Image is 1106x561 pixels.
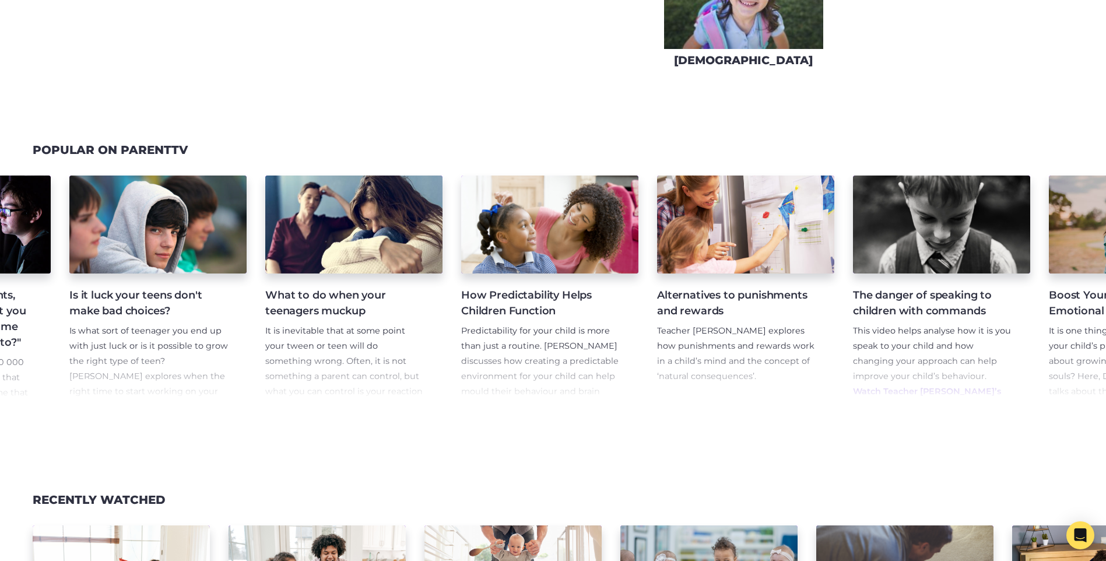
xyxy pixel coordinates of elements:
p: Is what sort of teenager you end up with just luck or is it possible to grow the right type of te... [69,324,228,415]
a: The danger of speaking to children with commands This video helps analyse how it is you speak to ... [853,176,1030,399]
span: Predictability for your child is more than just a routine. [PERSON_NAME] discusses how creating a... [461,325,619,412]
h4: The danger of speaking to children with commands [853,287,1012,319]
a: Watch Teacher [PERSON_NAME]’s related video, “The Power Of Informational Statements” here. [853,386,1001,427]
h4: How Predictability Helps Children Function [461,287,620,319]
a: Is it luck your teens don't make bad choices? Is what sort of teenager you end up with just luck ... [69,176,247,399]
h3: [DEMOGRAPHIC_DATA] [674,54,813,67]
a: How Predictability Helps Children Function Predictability for your child is more than just a rout... [461,176,638,399]
span: Teacher [PERSON_NAME] explores how punishments and rewards work in a child’s mind and the concept... [657,325,814,381]
h4: Is it luck your teens don't make bad choices? [69,287,228,319]
h3: recently watched [33,493,166,507]
h4: Alternatives to punishments and rewards [657,287,816,319]
div: Open Intercom Messenger [1066,521,1094,549]
p: It is inevitable that at some point your tween or teen will do something wrong. Often, it is not ... [265,324,424,415]
span: This video helps analyse how it is you speak to your child and how changing your approach can hel... [853,325,1011,381]
a: Alternatives to punishments and rewards Teacher [PERSON_NAME] explores how punishments and reward... [657,176,834,399]
h3: Popular on ParentTV [33,143,188,157]
h4: What to do when your teenagers muckup [265,287,424,319]
a: What to do when your teenagers muckup It is inevitable that at some point your tween or teen will... [265,176,443,399]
